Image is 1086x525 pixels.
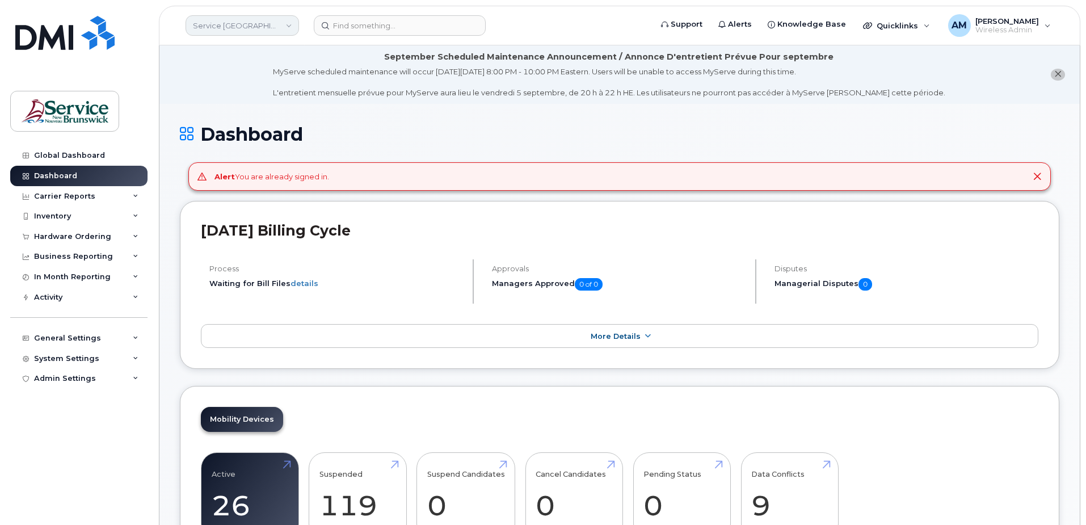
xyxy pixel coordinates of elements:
span: 0 [858,278,872,291]
h5: Managerial Disputes [774,278,1038,291]
h5: Managers Approved [492,278,746,291]
li: Waiting for Bill Files [209,278,463,289]
h4: Approvals [492,264,746,273]
a: Mobility Devices [201,407,283,432]
h2: [DATE] Billing Cycle [201,222,1038,239]
div: September Scheduled Maintenance Announcement / Annonce D'entretient Prévue Pour septembre [384,51,834,63]
div: MyServe scheduled maintenance will occur [DATE][DATE] 8:00 PM - 10:00 PM Eastern. Users will be u... [273,66,945,98]
span: 0 of 0 [575,278,603,291]
button: close notification [1051,69,1065,81]
a: details [291,279,318,288]
div: You are already signed in. [214,171,329,182]
h4: Disputes [774,264,1038,273]
strong: Alert [214,172,235,181]
h4: Process [209,264,463,273]
h1: Dashboard [180,124,1059,144]
span: More Details [591,332,641,341]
